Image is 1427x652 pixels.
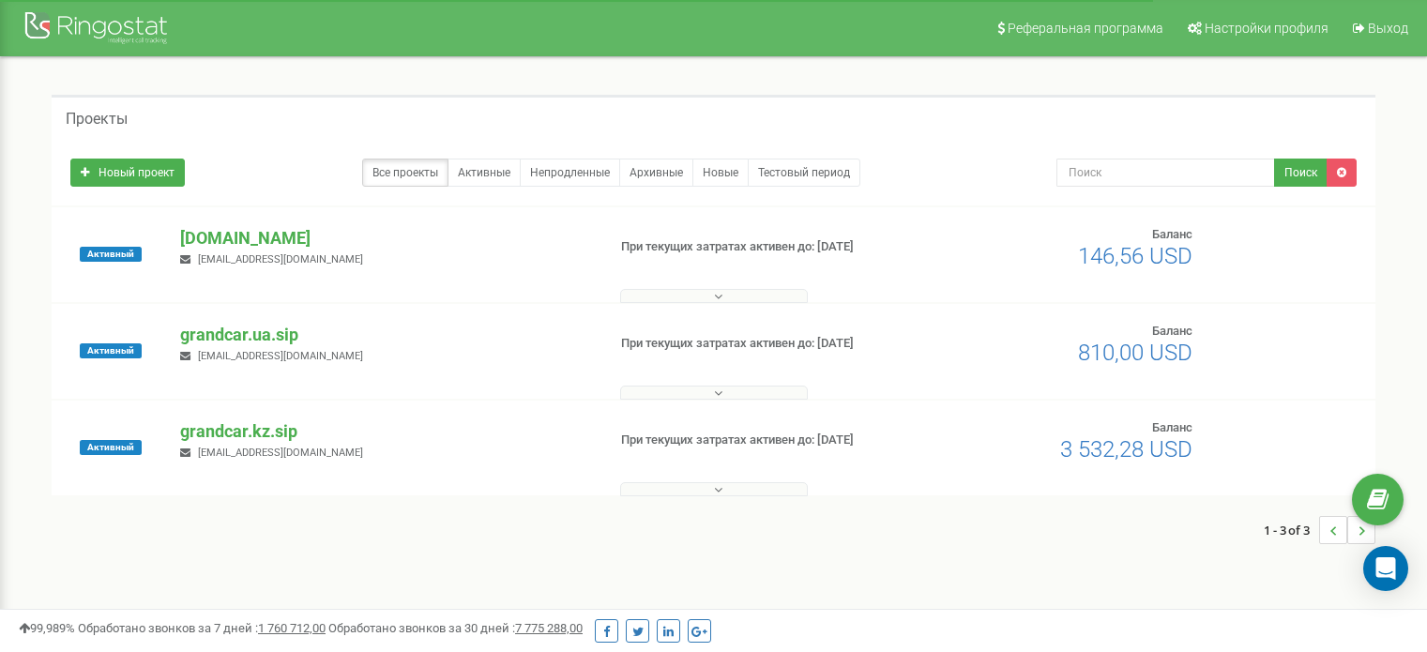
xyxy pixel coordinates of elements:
a: Все проекты [362,159,448,187]
p: При текущих затратах активен до: [DATE] [621,335,921,353]
p: При текущих затратах активен до: [DATE] [621,238,921,256]
span: Реферальная программа [1008,21,1163,36]
span: Обработано звонков за 7 дней : [78,621,326,635]
div: Open Intercom Messenger [1363,546,1408,591]
span: 3 532,28 USD [1060,436,1192,462]
p: [DOMAIN_NAME] [180,226,590,250]
span: [EMAIL_ADDRESS][DOMAIN_NAME] [198,350,363,362]
p: grandcar.ua.sip [180,323,590,347]
a: Новый проект [70,159,185,187]
a: Архивные [619,159,693,187]
span: Активный [80,440,142,455]
span: Баланс [1152,324,1192,338]
span: Обработано звонков за 30 дней : [328,621,583,635]
span: Активный [80,343,142,358]
span: Настройки профиля [1205,21,1328,36]
h5: Проекты [66,111,128,128]
a: Новые [692,159,749,187]
span: Баланс [1152,227,1192,241]
button: Поиск [1274,159,1328,187]
span: 1 - 3 of 3 [1264,516,1319,544]
a: Активные [448,159,521,187]
p: При текущих затратах активен до: [DATE] [621,432,921,449]
span: 810,00 USD [1078,340,1192,366]
nav: ... [1264,497,1375,563]
a: Непродленные [520,159,620,187]
p: grandcar.kz.sip [180,419,590,444]
u: 7 775 288,00 [515,621,583,635]
span: [EMAIL_ADDRESS][DOMAIN_NAME] [198,447,363,459]
span: 146,56 USD [1078,243,1192,269]
u: 1 760 712,00 [258,621,326,635]
input: Поиск [1056,159,1275,187]
span: Выход [1368,21,1408,36]
span: Активный [80,247,142,262]
span: 99,989% [19,621,75,635]
a: Тестовый период [748,159,860,187]
span: [EMAIL_ADDRESS][DOMAIN_NAME] [198,253,363,265]
span: Баланс [1152,420,1192,434]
